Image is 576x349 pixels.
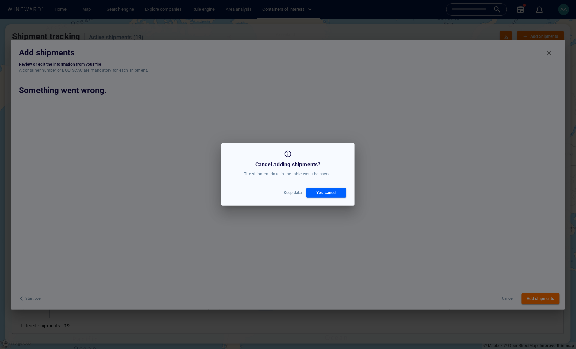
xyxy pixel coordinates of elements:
[282,188,304,198] button: Keep data
[255,160,321,169] div: Cancel adding shipments?
[315,188,338,198] div: Yes, cancel
[284,189,302,196] span: Keep data
[306,188,346,198] button: Yes, cancel
[244,171,332,177] p: The shipment data in the table won’t be saved.
[547,319,571,344] iframe: Chat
